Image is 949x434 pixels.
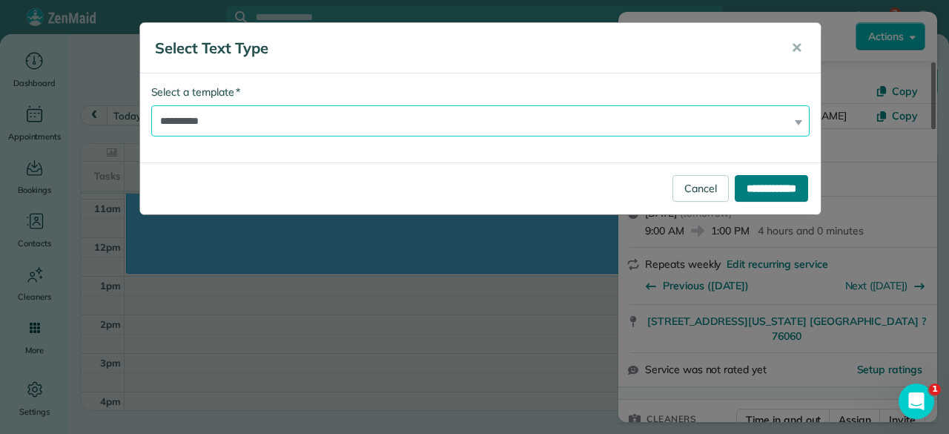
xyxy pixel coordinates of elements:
iframe: Intercom live chat [899,384,934,419]
span: 1 [929,384,941,395]
span: ✕ [791,39,802,56]
a: Cancel [672,175,729,202]
h5: Select Text Type [155,38,770,59]
label: Select a template [151,85,241,99]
